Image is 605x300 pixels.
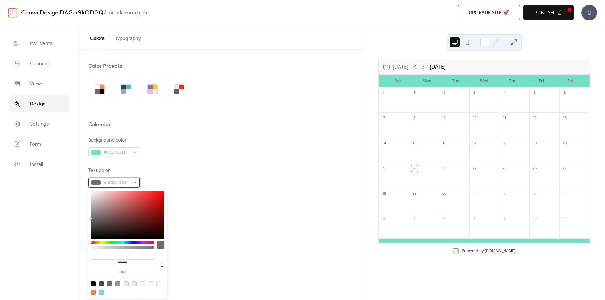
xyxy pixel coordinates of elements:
a: My Events [9,35,69,52]
div: Background color [88,137,139,144]
a: [DOMAIN_NAME] [485,248,516,253]
div: 27 [561,165,568,172]
b: / [104,7,106,19]
div: 7 [441,215,448,222]
div: 22 [411,165,418,172]
div: rgb(0, 0, 0) [91,281,96,286]
div: rgb(248, 248, 248) [148,281,153,286]
div: 9 [441,115,448,122]
a: Form [9,136,69,153]
div: 10 [531,215,538,222]
div: 5 [381,215,388,222]
div: 18 [501,140,508,147]
span: Connect [30,60,49,68]
div: 1 [471,190,478,197]
div: Calendar [88,121,111,128]
div: Thu [498,75,527,87]
div: 4 [501,89,508,96]
span: #6C6C6CFF [103,179,130,187]
div: Powered by [462,248,516,253]
div: 30 [441,190,448,197]
div: 13 [561,115,568,122]
div: 3 [531,190,538,197]
div: rgb(255, 137, 70) [91,290,96,295]
div: Tue [441,75,470,87]
span: Views [30,80,43,88]
span: Install [30,161,43,168]
div: 10 [471,115,478,122]
div: rgb(243, 243, 243) [140,281,145,286]
div: rgb(153, 153, 153) [115,281,120,286]
div: 4 [561,190,568,197]
div: Text color [88,167,139,174]
div: U [581,5,597,20]
div: Mon [412,75,441,87]
button: Colors [85,25,110,49]
div: 3 [471,89,478,96]
div: 28 [381,190,388,197]
div: 6 [411,215,418,222]
span: Design [30,100,46,108]
div: 11 [561,215,568,222]
div: 21 [381,165,388,172]
a: Install [9,156,69,173]
a: Canva Design DAGzr9kODGQ [21,7,104,19]
div: 1 [411,89,418,96]
div: 19 [531,140,538,147]
div: 14 [381,140,388,147]
span: #75DFC5FF [103,149,130,156]
div: 8 [411,115,418,122]
div: rgb(74, 74, 74) [99,281,104,286]
span: Upgrade site 🚀 [469,9,509,17]
div: 2 [501,190,508,197]
span: My Events [30,40,53,48]
button: Upgrade site 🚀 [458,5,520,20]
div: 9 [501,215,508,222]
div: 29 [411,190,418,197]
div: 23 [441,165,448,172]
div: 2 [441,89,448,96]
div: rgb(255, 255, 255) [156,281,161,286]
button: Typography [110,25,146,49]
div: 5 [531,89,538,96]
div: rgb(231, 231, 231) [124,281,129,286]
label: hex [91,271,154,274]
div: Fri [527,75,556,87]
div: Sat [556,75,585,87]
div: 31 [381,89,388,96]
a: Settings [9,116,69,133]
img: logo [8,8,17,18]
a: Design [9,95,69,112]
div: rgb(117, 223, 197) [99,290,104,295]
div: rgb(235, 235, 235) [132,281,137,286]
div: 7 [381,115,388,122]
span: Publish [534,9,554,17]
div: 8 [471,215,478,222]
div: 24 [471,165,478,172]
div: 25 [501,165,508,172]
span: Settings [30,121,49,128]
span: Form [30,141,41,148]
div: 20 [561,140,568,147]
div: 17 [471,140,478,147]
div: 11 [501,115,508,122]
b: tartalomnaptár [106,7,148,19]
div: rgb(108, 108, 108) [107,281,112,286]
div: 15 [411,140,418,147]
a: Connect [9,55,69,72]
div: [DATE] [430,63,446,71]
div: Sun [384,75,412,87]
div: 6 [561,89,568,96]
div: Color Presets [88,62,123,70]
a: Views [9,75,69,92]
button: Publish [523,5,574,20]
div: 26 [531,165,538,172]
div: 16 [441,140,448,147]
div: 12 [531,115,538,122]
div: Wed [470,75,498,87]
